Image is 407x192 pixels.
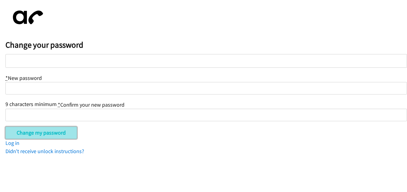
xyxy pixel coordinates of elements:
[5,127,77,139] input: Change my password
[5,148,84,155] a: Didn't receive unlock instructions?
[5,101,57,108] span: 9 characters minimum
[58,101,60,108] abbr: required
[5,139,19,146] a: Log in
[5,5,48,29] img: aphone-8a226864a2ddd6a5e75d1ebefc011f4aa8f32683c2d82f3fb0802fe031f96514.svg
[5,40,407,50] h2: Change your password
[5,74,8,81] abbr: required
[58,101,124,108] label: Confirm your new password
[5,74,42,81] label: New password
